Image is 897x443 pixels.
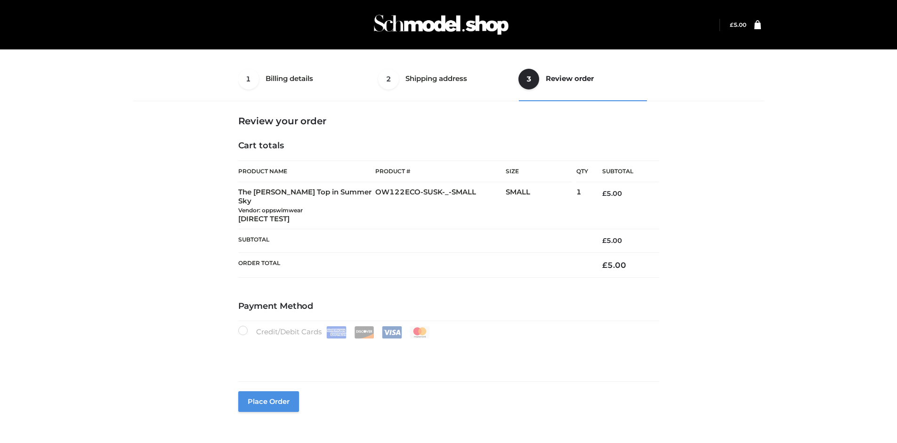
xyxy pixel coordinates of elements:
h4: Payment Method [238,301,659,312]
img: Discover [354,326,374,338]
th: Product Name [238,161,376,182]
bdi: 5.00 [602,189,622,198]
small: Vendor: oppswimwear [238,207,303,214]
bdi: 5.00 [602,236,622,245]
h3: Review your order [238,115,659,127]
img: Amex [326,326,347,338]
th: Qty [576,161,588,182]
img: Schmodel Admin 964 [371,6,512,43]
span: £ [730,21,734,28]
button: Place order [238,391,299,412]
td: SMALL [506,182,576,229]
label: Credit/Debit Cards [238,326,431,338]
td: OW122ECO-SUSK-_-SMALL [375,182,506,229]
bdi: 5.00 [602,260,626,270]
th: Subtotal [238,229,589,252]
th: Order Total [238,252,589,277]
img: Visa [382,326,402,338]
img: Mastercard [410,326,430,338]
th: Size [506,161,572,182]
span: £ [602,236,606,245]
iframe: Secure payment input frame [236,337,657,371]
span: £ [602,189,606,198]
a: £5.00 [730,21,746,28]
span: £ [602,260,607,270]
th: Subtotal [588,161,659,182]
td: The [PERSON_NAME] Top in Summer Sky [DIRECT TEST] [238,182,376,229]
bdi: 5.00 [730,21,746,28]
td: 1 [576,182,588,229]
th: Product # [375,161,506,182]
h4: Cart totals [238,141,659,151]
